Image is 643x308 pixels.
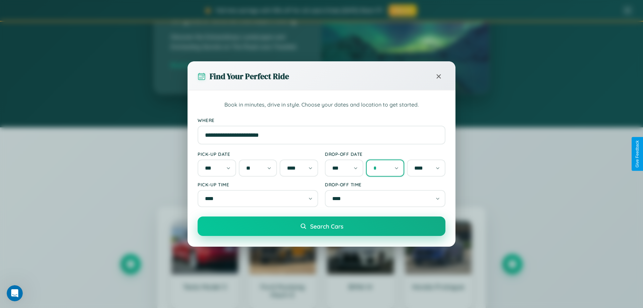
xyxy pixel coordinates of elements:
[198,151,318,157] label: Pick-up Date
[210,71,289,82] h3: Find Your Perfect Ride
[198,101,445,109] p: Book in minutes, drive in style. Choose your dates and location to get started.
[325,151,445,157] label: Drop-off Date
[325,182,445,187] label: Drop-off Time
[198,182,318,187] label: Pick-up Time
[198,217,445,236] button: Search Cars
[310,223,343,230] span: Search Cars
[198,117,445,123] label: Where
